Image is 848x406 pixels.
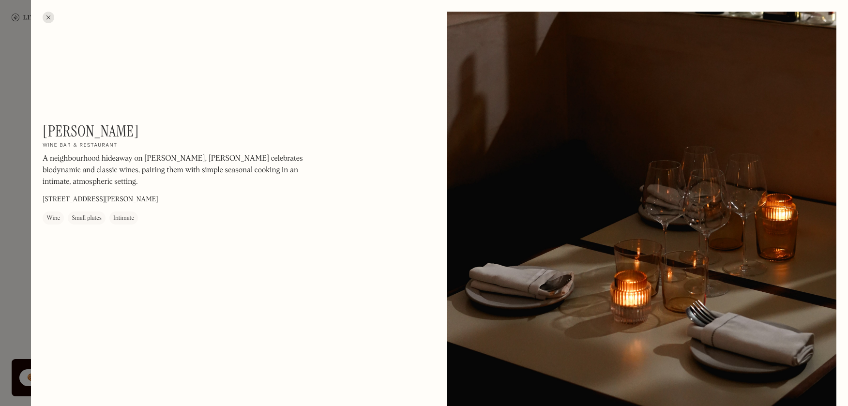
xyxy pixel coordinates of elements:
div: Intimate [113,213,134,223]
p: [STREET_ADDRESS][PERSON_NAME] [43,195,158,205]
div: Small plates [72,213,102,223]
p: A neighbourhood hideaway on [PERSON_NAME], [PERSON_NAME] celebrates biodynamic and classic wines,... [43,153,304,188]
h1: [PERSON_NAME] [43,122,139,140]
h2: Wine bar & restaurant [43,142,118,149]
div: Wine [46,213,60,223]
